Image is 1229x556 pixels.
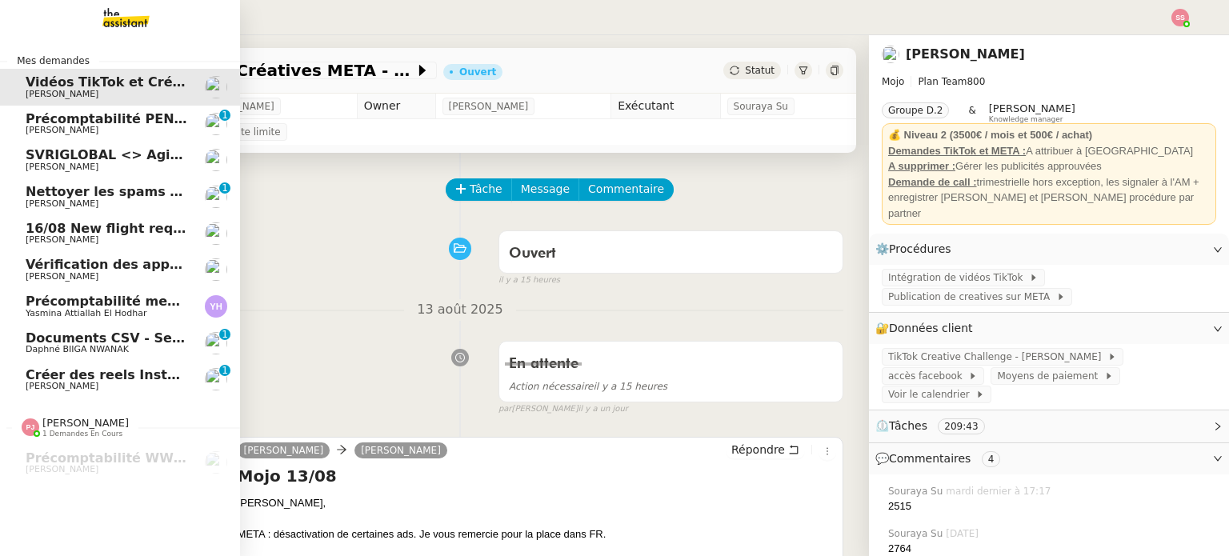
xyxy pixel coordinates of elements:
span: accès facebook [888,368,968,384]
img: users%2FCk7ZD5ubFNWivK6gJdIkoi2SB5d2%2Favatar%2F3f84dbb7-4157-4842-a987-fca65a8b7a9a [205,76,227,98]
strong: 💰 Niveau 2 (3500€ / mois et 500€ / achat) [888,129,1092,141]
span: Précomptabilité WWWINVEST Juin 2025 [26,450,311,466]
nz-badge-sup: 1 [219,182,230,194]
span: [PERSON_NAME] [244,445,324,456]
span: Répondre [731,442,785,458]
span: il y a 15 heures [498,274,560,287]
span: Commentaire [588,180,664,198]
nz-tag: 209:43 [938,418,984,434]
span: [PERSON_NAME] [42,417,129,429]
span: Souraya Su [888,526,946,541]
img: users%2FSoHiyPZ6lTh48rkksBJmVXB4Fxh1%2Favatar%2F784cdfc3-6442-45b8-8ed3-42f1cc9271a4 [205,113,227,135]
span: Nettoyer les spams des emails - août 2025 [26,184,334,199]
img: svg [22,418,39,436]
img: users%2FoFdbodQ3TgNoWt9kP3GXAs5oaCq1%2Favatar%2Fprofile-pic.png [205,368,227,390]
div: [PERSON_NAME], [238,495,836,511]
span: TikTok Creative Challenge - [PERSON_NAME] [888,349,1107,365]
span: Créer des reels Instagram [26,367,214,382]
button: Tâche [446,178,512,201]
span: Daphné BIIGA NWANAK [26,344,129,354]
div: 🔐Données client [869,313,1229,344]
h4: Mojo 13/08 [238,465,836,487]
span: [PERSON_NAME] [26,89,98,99]
span: Procédures [889,242,951,255]
span: 13 août 2025 [404,299,515,321]
span: Mes demandes [7,53,99,69]
span: [PERSON_NAME] [26,271,98,282]
span: Publication de creatives sur META [888,289,1056,305]
span: il y a 15 heures [509,381,667,392]
p: 1 [222,182,228,197]
span: Message [521,180,570,198]
span: 800 [967,76,985,87]
p: 1 [222,329,228,343]
span: Documents CSV - Semi automatisation [26,330,304,346]
app-user-label: Knowledge manager [989,102,1075,123]
nz-badge-sup: 1 [219,110,230,121]
u: A supprimer : [888,160,955,172]
span: Yasmina Attiallah El Hodhar [26,308,146,318]
span: [DATE] [946,526,982,541]
img: users%2FXPWOVq8PDVf5nBVhDcXguS2COHE3%2Favatar%2F3f89dc26-16aa-490f-9632-b2fdcfc735a1 [205,149,227,171]
span: [PERSON_NAME] [26,234,98,245]
img: users%2FCk7ZD5ubFNWivK6gJdIkoi2SB5d2%2Favatar%2F3f84dbb7-4157-4842-a987-fca65a8b7a9a [882,46,899,63]
span: [PERSON_NAME] [26,464,98,474]
span: mardi dernier à 17:17 [946,484,1054,498]
span: Intégration de vidéos TikTok [888,270,1029,286]
td: Exécutant [611,94,720,119]
span: Données client [889,322,973,334]
span: [PERSON_NAME] [26,198,98,209]
img: svg [1171,9,1189,26]
img: users%2FW4OQjB9BRtYK2an7yusO0WsYLsD3%2Favatar%2F28027066-518b-424c-8476-65f2e549ac29 [205,258,227,281]
span: SVRIGLOBAL <> Agile Capital Markets [26,147,301,162]
span: 💬 [875,452,1007,465]
button: Message [511,178,579,201]
nz-tag: 4 [982,451,1001,467]
p: 1 [222,365,228,379]
span: Vidéos TikTok et Créatives META - août 2025 [83,62,414,78]
span: Précomptabilité PENNYLANE - août 2025 [26,111,318,126]
img: users%2FSoHiyPZ6lTh48rkksBJmVXB4Fxh1%2Favatar%2F784cdfc3-6442-45b8-8ed3-42f1cc9271a4 [205,186,227,208]
td: Owner [357,94,435,119]
span: [PERSON_NAME] [989,102,1075,114]
span: & [968,102,975,123]
img: svg [205,295,227,318]
div: trimestrielle hors exception, les signaler à l'AM + enregistrer [PERSON_NAME] et [PERSON_NAME] pr... [888,174,1210,222]
span: Action nécessaire [509,381,594,392]
span: Statut [745,65,775,76]
span: Plan Team [918,76,967,87]
span: 16/08 New flight request - [PERSON_NAME] [26,221,338,236]
div: ⚙️Procédures [869,234,1229,265]
p: 1 [222,110,228,124]
span: 1 demandes en cours [42,430,122,438]
span: ⚙️ [875,240,959,258]
div: A attribuer à [GEOGRAPHIC_DATA] [888,143,1210,159]
span: 🔐 [875,319,979,338]
span: Vérification des appels sortants - juillet 2025 [26,257,351,272]
button: Commentaire [578,178,674,201]
u: Demande de call : [888,176,977,188]
button: Répondre [726,441,805,458]
span: Moyens de paiement [997,368,1103,384]
span: Souraya Su [888,484,946,498]
small: [PERSON_NAME] [498,402,628,416]
span: Knowledge manager [989,115,1063,124]
nz-tag: Groupe D.2 [882,102,949,118]
span: [PERSON_NAME] [26,162,98,172]
div: Ouvert [459,67,496,77]
a: [PERSON_NAME] [906,46,1025,62]
nz-badge-sup: 1 [219,329,230,340]
span: En attente [509,357,578,371]
span: [PERSON_NAME] [449,98,529,114]
div: Gérer les publicités approuvées [888,158,1210,174]
img: users%2FSoHiyPZ6lTh48rkksBJmVXB4Fxh1%2Favatar%2F784cdfc3-6442-45b8-8ed3-42f1cc9271a4 [205,451,227,474]
img: users%2FC9SBsJ0duuaSgpQFj5LgoEX8n0o2%2Favatar%2Fec9d51b8-9413-4189-adfb-7be4d8c96a3c [205,222,227,245]
div: ⏲️Tâches 209:43 [869,410,1229,442]
span: Ouvert [509,246,556,261]
span: Mojo [882,76,904,87]
div: META : désactivation de certaines ads. Je vous remercie pour la place dans FR. [238,526,836,542]
img: users%2FKPVW5uJ7nAf2BaBJPZnFMauzfh73%2Favatar%2FDigitalCollectionThumbnailHandler.jpeg [205,332,227,354]
span: ⏲️ [875,419,998,432]
span: Souraya Su [734,98,788,114]
span: Tâches [889,419,927,432]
